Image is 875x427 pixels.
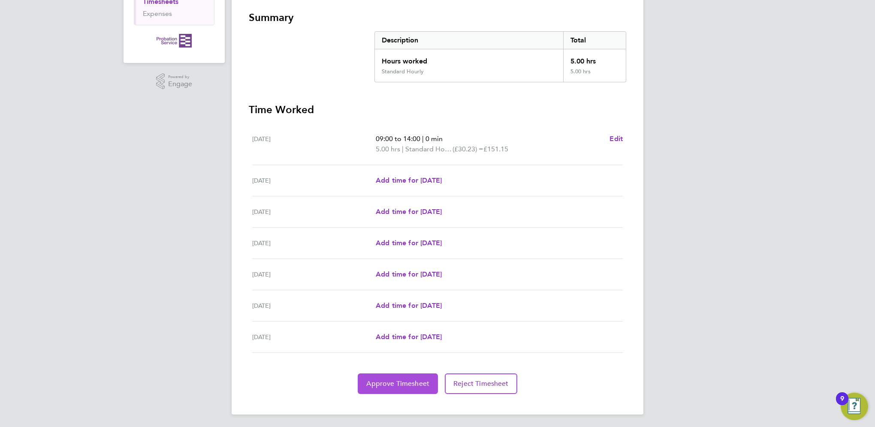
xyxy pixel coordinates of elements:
a: Go to home page [134,34,214,48]
div: [DATE] [252,238,376,248]
span: Powered by [168,73,192,81]
a: Expenses [143,9,172,18]
div: [DATE] [252,175,376,186]
img: probationservice-logo-retina.png [157,34,191,48]
a: Add time for [DATE] [376,269,442,280]
span: (£30.23) = [453,145,483,153]
span: Add time for [DATE] [376,207,442,216]
span: Engage [168,81,192,88]
a: Add time for [DATE] [376,207,442,217]
div: Summary [374,31,626,82]
div: Total [563,32,626,49]
span: £151.15 [483,145,508,153]
a: Add time for [DATE] [376,332,442,342]
span: | [402,145,404,153]
h3: Time Worked [249,103,626,117]
span: 5.00 hrs [376,145,400,153]
div: 9 [840,399,844,410]
span: Reject Timesheet [453,379,509,388]
button: Approve Timesheet [358,373,438,394]
div: Description [375,32,563,49]
a: Powered byEngage [156,73,193,90]
div: [DATE] [252,134,376,154]
span: Add time for [DATE] [376,270,442,278]
a: Add time for [DATE] [376,175,442,186]
span: Approve Timesheet [366,379,429,388]
span: Add time for [DATE] [376,333,442,341]
span: 09:00 to 14:00 [376,135,420,143]
a: Edit [609,134,623,144]
span: 0 min [425,135,443,143]
div: Standard Hourly [382,68,424,75]
div: 5.00 hrs [563,68,626,82]
span: Add time for [DATE] [376,301,442,310]
div: [DATE] [252,332,376,342]
a: Add time for [DATE] [376,238,442,248]
div: 5.00 hrs [563,49,626,68]
div: [DATE] [252,207,376,217]
h3: Summary [249,11,626,24]
button: Reject Timesheet [445,373,517,394]
div: [DATE] [252,269,376,280]
div: [DATE] [252,301,376,311]
div: Hours worked [375,49,563,68]
span: Add time for [DATE] [376,176,442,184]
a: Add time for [DATE] [376,301,442,311]
span: Standard Hourly [405,144,453,154]
span: Add time for [DATE] [376,239,442,247]
span: | [422,135,424,143]
section: Timesheet [249,11,626,394]
span: Edit [609,135,623,143]
button: Open Resource Center, 9 new notifications [841,393,868,420]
